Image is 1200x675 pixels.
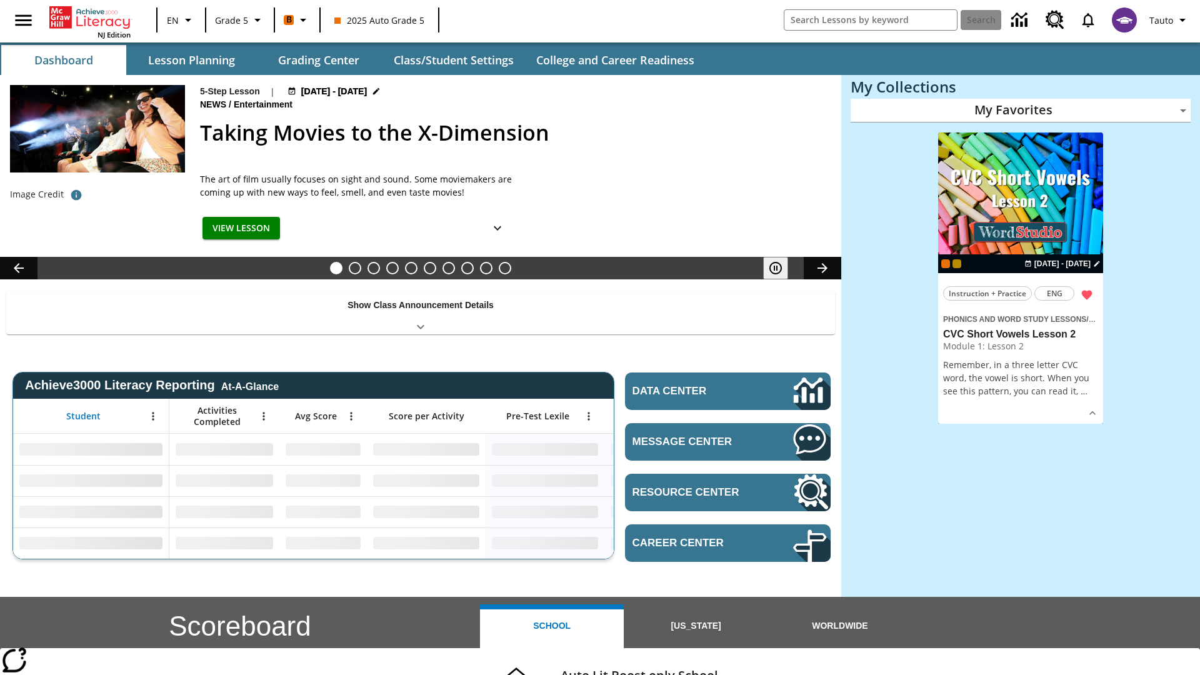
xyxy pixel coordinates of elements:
[461,262,474,274] button: Slide 8 Career Lesson
[604,496,723,527] div: No Data,
[342,407,361,426] button: Open Menu
[386,262,399,274] button: Slide 4 Do You Want Fries With That?
[5,2,42,39] button: Open side menu
[169,465,279,496] div: No Data,
[210,9,270,31] button: Grade: Grade 5, Select a grade
[1038,3,1072,37] a: Resource Center, Will open in new tab
[632,486,756,499] span: Resource Center
[1112,7,1137,32] img: avatar image
[1034,286,1074,301] button: ENG
[169,527,279,559] div: No Data,
[229,99,231,109] span: /
[938,132,1103,424] div: lesson details
[256,45,381,75] button: Grading Center
[604,434,723,465] div: No Data,
[6,291,835,334] div: Show Class Announcement Details
[200,117,826,149] h2: Taking Movies to the X-Dimension
[480,604,624,648] button: School
[215,14,248,27] span: Grade 5
[604,465,723,496] div: No Data,
[25,378,279,392] span: Achieve3000 Literacy Reporting
[943,358,1098,397] p: Remember, in a three letter CVC word, the vowel is short. When you see this pattern, you can read...
[49,4,131,39] div: Home
[330,262,342,274] button: Slide 1 Taking Movies to the X-Dimension
[625,423,831,461] a: Message Center
[221,379,279,392] div: At-A-Glance
[64,184,89,206] button: Photo credit: Photo by The Asahi Shimbun via Getty Images
[202,217,280,240] button: View Lesson
[279,9,316,31] button: Boost Class color is orange. Change class color
[632,385,751,397] span: Data Center
[49,5,131,30] a: Home
[499,262,511,274] button: Slide 10 Sleepless in the Animal Kingdom
[442,262,455,274] button: Slide 7 Pre-release lesson
[1086,312,1095,324] span: /
[301,85,367,98] span: [DATE] - [DATE]
[169,496,279,527] div: No Data,
[424,262,436,274] button: Slide 6 One Idea, Lots of Hard Work
[161,9,201,31] button: Language: EN, Select a language
[941,259,950,268] div: Current Class
[286,12,292,27] span: B
[97,30,131,39] span: NJ Edition
[285,85,384,98] button: Aug 24 - Aug 24 Choose Dates
[506,411,569,422] span: Pre-Test Lexile
[851,78,1191,96] h3: My Collections
[295,411,337,422] span: Avg Score
[943,286,1032,301] button: Instruction + Practice
[347,299,494,312] p: Show Class Announcement Details
[144,407,162,426] button: Open Menu
[1034,258,1091,269] span: [DATE] - [DATE]
[279,465,367,496] div: No Data,
[234,98,295,112] span: Entertainment
[943,315,1086,324] span: Phonics and Word Study Lessons
[625,474,831,511] a: Resource Center, Will open in new tab
[349,262,361,274] button: Slide 2 Born to Dirt Bike
[1076,284,1098,306] button: Remove from Favorites
[943,328,1098,341] h3: CVC Short Vowels Lesson 2
[129,45,254,75] button: Lesson Planning
[405,262,417,274] button: Slide 5 What's the Big Idea?
[768,604,912,648] button: Worldwide
[169,434,279,465] div: No Data,
[632,436,756,448] span: Message Center
[579,407,598,426] button: Open Menu
[1089,315,1154,324] span: CVC Short Vowels
[279,496,367,527] div: No Data,
[851,99,1191,122] div: My Favorites
[200,85,260,98] p: 5-Step Lesson
[952,259,961,268] div: New 2025 class
[625,524,831,562] a: Career Center
[1,45,126,75] button: Dashboard
[763,257,788,279] button: Pause
[604,527,723,559] div: No Data,
[389,411,464,422] span: Score per Activity
[784,10,957,30] input: search field
[367,262,380,274] button: Slide 3 Cars of the Future?
[1047,287,1062,300] span: ENG
[526,45,704,75] button: College and Career Readiness
[1149,14,1173,27] span: Tauto
[1104,4,1144,36] button: Select a new avatar
[10,188,64,201] p: Image Credit
[949,287,1026,300] span: Instruction + Practice
[480,262,492,274] button: Slide 9 Making a Difference for the Planet
[804,257,841,279] button: Lesson carousel, Next
[1004,3,1038,37] a: Data Center
[632,537,756,549] span: Career Center
[1022,258,1103,269] button: Aug 25 - Aug 25 Choose Dates
[279,527,367,559] div: No Data,
[943,312,1098,326] span: Topic: Phonics and Word Study Lessons/CVC Short Vowels
[1081,385,1087,397] span: …
[270,85,275,98] span: |
[200,98,229,112] span: News
[66,411,101,422] span: Student
[200,172,512,199] p: The art of film usually focuses on sight and sound. Some moviemakers are coming up with new ways ...
[1144,9,1195,31] button: Profile/Settings
[334,14,424,27] span: 2025 Auto Grade 5
[1083,404,1102,422] button: Show Details
[279,434,367,465] div: No Data,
